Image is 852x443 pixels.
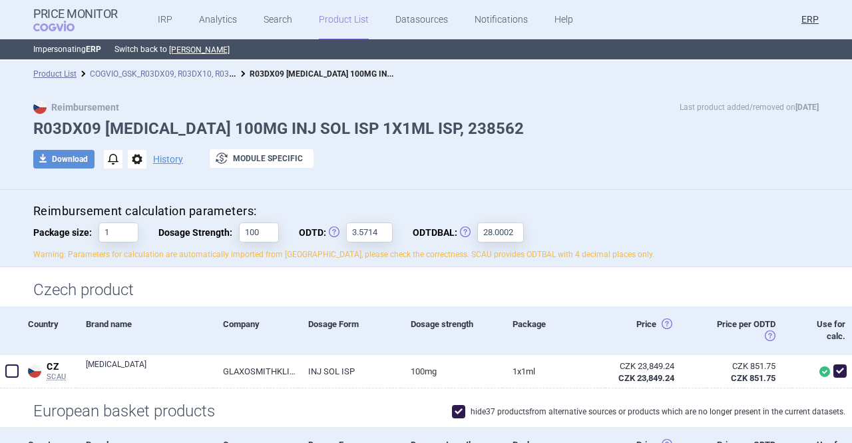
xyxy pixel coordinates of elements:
div: Country [24,306,76,354]
input: ODTDBAL: [477,222,524,242]
a: COGVIO_GSK_R03DX09, R03DX10, R03DX08_[MEDICAL_DATA]_[DATE] [90,67,339,79]
div: Dosage Form [298,306,401,354]
a: CZCZSCAU [24,358,76,382]
a: GLAXOSMITHKLINE TRADING SERVICES LIMITED, [GEOGRAPHIC_DATA] [213,355,298,388]
span: CZ [47,361,76,373]
div: Price [605,306,708,354]
h1: Czech product [33,280,819,300]
a: 100MG [401,355,503,388]
li: R03DX09 NUCALA 100MG INJ SOL ISP 1X1ML ISP, 238562 [236,67,396,81]
strong: Price Monitor [33,7,118,21]
a: Price MonitorCOGVIO [33,7,118,33]
a: INJ SOL ISP [298,355,401,388]
div: Dosage strength [401,306,503,354]
span: Package size: [33,222,99,242]
img: Czech Republic [28,364,41,378]
button: Module specific [210,149,314,168]
strong: Reimbursement [33,102,119,113]
abbr: Česko ex-factory [615,360,675,384]
p: Last product added/removed on [680,101,819,114]
input: Package size: [99,222,138,242]
span: COGVIO [33,21,93,31]
strong: ERP [86,45,101,54]
div: Package [503,306,605,354]
img: CZ [33,101,47,114]
div: Company [213,306,298,354]
input: ODTD: [346,222,393,242]
strong: CZK 23,849.24 [618,373,674,383]
input: Dosage Strength: [239,222,279,242]
div: CZK 23,849.24 [615,360,675,372]
label: hide 37 products from alternative sources or products which are no longer present in the current ... [452,405,845,418]
strong: [DATE] [795,103,819,112]
h1: European basket products [33,402,819,421]
li: COGVIO_GSK_R03DX09, R03DX10, R03DX08_Nucala_6.9.2025 [77,67,236,81]
a: CZK 851.75CZK 851.75 [707,355,792,390]
strong: R03DX09 [MEDICAL_DATA] 100MG INJ SOL ISP 1X1ML ISP, 238562 [250,67,497,79]
span: ODTDBAL: [413,222,477,242]
a: [MEDICAL_DATA] [86,358,213,382]
a: 1X1ML [503,355,605,388]
span: SCAU [47,372,76,382]
div: Use for calc. [792,306,852,354]
span: Dosage Strength: [158,222,239,242]
div: CZK 851.75 [717,360,775,372]
h1: R03DX09 [MEDICAL_DATA] 100MG INJ SOL ISP 1X1ML ISP, 238562 [33,119,819,139]
button: Download [33,150,95,169]
span: ODTD: [299,222,346,242]
li: Product List [33,67,77,81]
p: Warning: Parameters for calculation are automatically imported from [GEOGRAPHIC_DATA], please che... [33,249,819,260]
div: Price per ODTD [707,306,792,354]
a: Product List [33,69,77,79]
div: Brand name [76,306,213,354]
p: Impersonating Switch back to [33,39,819,59]
h4: Reimbursement calculation parameters: [33,203,819,220]
strong: CZK 851.75 [731,373,775,383]
button: History [153,155,183,164]
button: [PERSON_NAME] [169,45,230,55]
